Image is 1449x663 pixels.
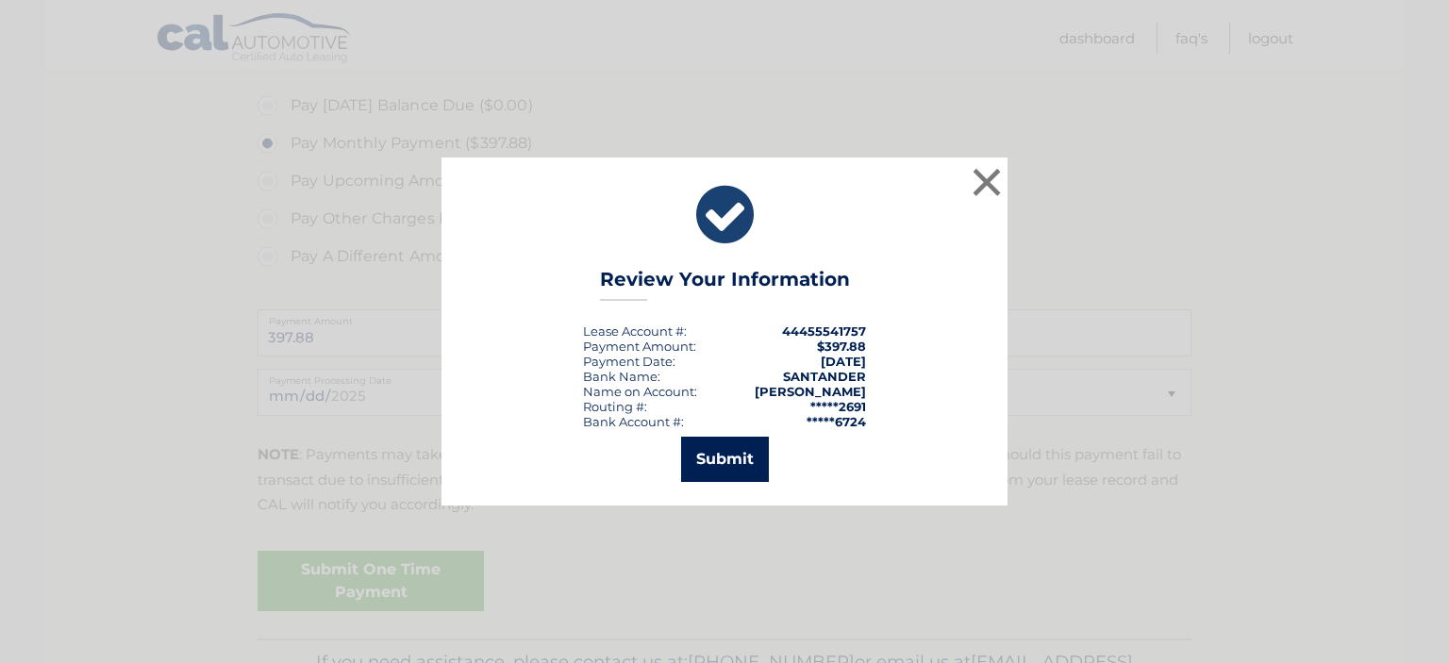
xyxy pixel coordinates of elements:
strong: [PERSON_NAME] [755,384,866,399]
div: Payment Amount: [583,339,696,354]
div: Bank Name: [583,369,660,384]
div: Routing #: [583,399,647,414]
span: [DATE] [821,354,866,369]
h3: Review Your Information [600,268,850,301]
button: Submit [681,437,769,482]
div: Bank Account #: [583,414,684,429]
div: Lease Account #: [583,323,687,339]
button: × [968,163,1006,201]
strong: SANTANDER [783,369,866,384]
span: $397.88 [817,339,866,354]
strong: 44455541757 [782,323,866,339]
div: : [583,354,675,369]
div: Name on Account: [583,384,697,399]
span: Payment Date [583,354,673,369]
